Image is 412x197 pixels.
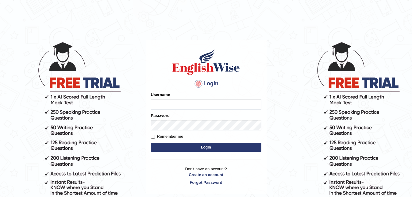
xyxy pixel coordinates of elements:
button: Login [151,143,261,152]
img: Logo of English Wise sign in for intelligent practice with AI [171,48,241,76]
label: Username [151,92,170,98]
p: Don't have an account? [151,166,261,185]
input: Remember me [151,135,155,139]
a: Forgot Password [151,180,261,185]
label: Password [151,113,170,118]
label: Remember me [151,133,183,140]
a: Create an account [151,172,261,178]
h4: Login [151,79,261,89]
